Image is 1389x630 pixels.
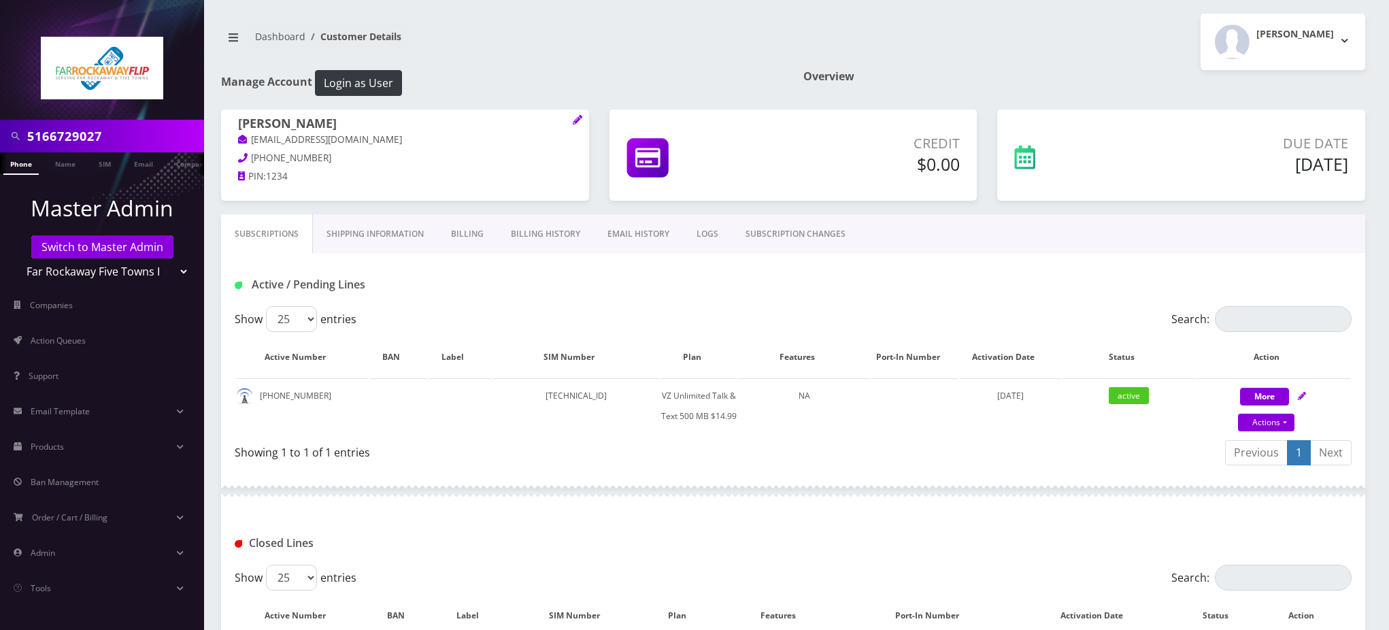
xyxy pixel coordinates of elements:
th: Port-In Number: activate to sort column ascending [871,337,958,377]
th: Activation Date: activate to sort column ascending [960,337,1061,377]
li: Customer Details [305,29,401,44]
a: Dashboard [255,30,305,43]
td: [TECHNICAL_ID] [493,378,660,433]
a: Previous [1225,440,1288,465]
td: NA [738,378,870,433]
th: SIM Number: activate to sort column ascending [493,337,660,377]
h5: $0.00 [774,154,960,174]
a: Next [1310,440,1352,465]
th: Action: activate to sort column ascending [1196,337,1350,377]
h2: [PERSON_NAME] [1256,29,1334,40]
th: Status: activate to sort column ascending [1062,337,1194,377]
td: [PHONE_NUMBER] [236,378,368,433]
a: SIM [92,152,118,173]
label: Show entries [235,306,356,332]
a: Company [169,152,215,173]
h1: [PERSON_NAME] [238,116,572,133]
a: Actions [1238,414,1294,431]
span: Products [31,441,64,452]
span: Order / Cart / Billing [32,512,107,523]
input: Search in Company [27,123,201,149]
span: Email Template [31,405,90,417]
span: Admin [31,547,55,559]
a: SUBSCRIPTION CHANGES [732,214,859,254]
a: Billing History [497,214,594,254]
button: More [1240,388,1289,405]
div: Showing 1 to 1 of 1 entries [235,439,783,461]
img: Far Rockaway Five Towns Flip [41,37,163,99]
nav: breadcrumb [221,22,783,61]
a: Switch to Master Admin [31,235,173,259]
th: Plan: activate to sort column ascending [660,337,737,377]
img: Closed Lines [235,540,242,548]
a: EMAIL HISTORY [594,214,683,254]
button: [PERSON_NAME] [1201,14,1365,70]
img: Active / Pending Lines [235,282,242,289]
h1: Closed Lines [235,537,593,550]
a: Email [127,152,160,173]
span: Ban Management [31,476,99,488]
span: Support [29,370,58,382]
span: 1234 [266,170,288,182]
p: Due Date [1133,133,1348,154]
label: Search: [1171,306,1352,332]
input: Search: [1215,565,1352,591]
th: BAN: activate to sort column ascending [369,337,426,377]
a: PIN: [238,170,266,184]
p: Credit [774,133,960,154]
select: Showentries [266,306,317,332]
span: [DATE] [997,390,1024,401]
button: Login as User [315,70,402,96]
a: LOGS [683,214,732,254]
span: Action Queues [31,335,86,346]
h1: Overview [803,70,1365,83]
h5: [DATE] [1133,154,1348,174]
th: Label: activate to sort column ascending [428,337,492,377]
label: Show entries [235,565,356,591]
label: Search: [1171,565,1352,591]
a: Name [48,152,82,173]
a: Billing [437,214,497,254]
a: Phone [3,152,39,175]
span: Companies [30,299,73,311]
a: [EMAIL_ADDRESS][DOMAIN_NAME] [238,133,402,147]
span: active [1109,387,1149,404]
input: Search: [1215,306,1352,332]
td: VZ Unlimited Talk & Text 500 MB $14.99 [660,378,737,433]
span: [PHONE_NUMBER] [251,152,331,164]
span: Tools [31,582,51,594]
select: Showentries [266,565,317,591]
a: Shipping Information [313,214,437,254]
th: Features: activate to sort column ascending [738,337,870,377]
img: default.png [236,388,253,405]
h1: Active / Pending Lines [235,278,593,291]
th: Active Number: activate to sort column ascending [236,337,368,377]
h1: Manage Account [221,70,783,96]
a: 1 [1287,440,1311,465]
a: Login as User [312,74,402,89]
a: Subscriptions [221,214,313,254]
